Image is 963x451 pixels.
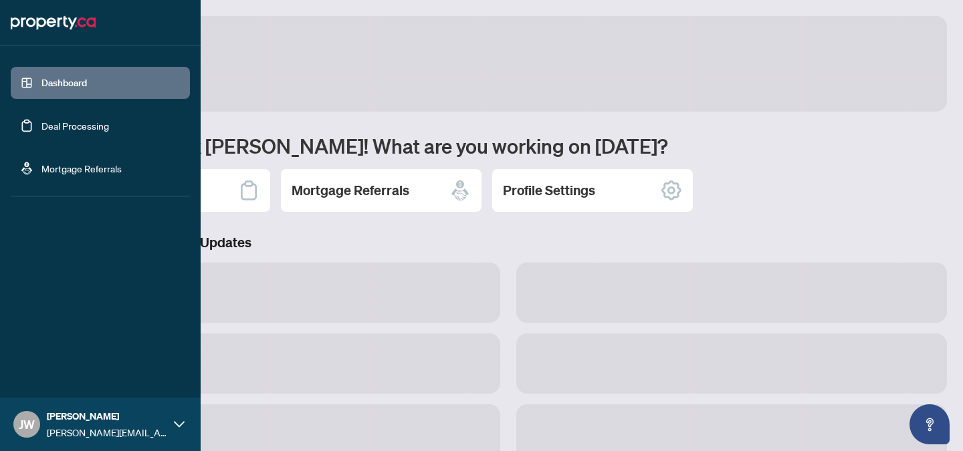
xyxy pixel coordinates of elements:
span: JW [19,415,35,434]
h1: Welcome back [PERSON_NAME]! What are you working on [DATE]? [70,133,947,158]
h2: Profile Settings [503,181,595,200]
h3: Brokerage & Industry Updates [70,233,947,252]
span: [PERSON_NAME][EMAIL_ADDRESS][DOMAIN_NAME] [47,425,167,440]
a: Mortgage Referrals [41,162,122,174]
button: Open asap [909,404,950,444]
img: logo [11,12,96,33]
span: [PERSON_NAME] [47,409,167,424]
a: Deal Processing [41,120,109,132]
h2: Mortgage Referrals [292,181,409,200]
a: Dashboard [41,77,87,89]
